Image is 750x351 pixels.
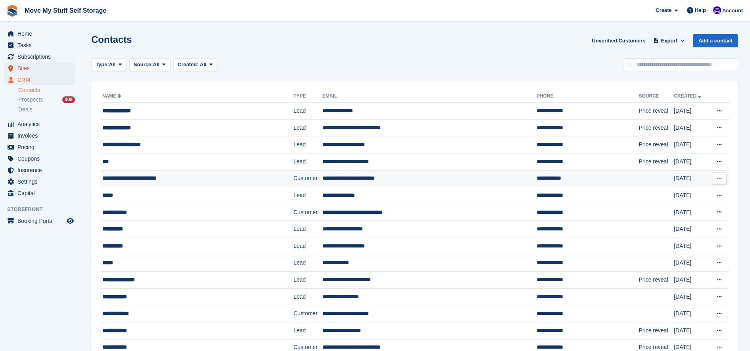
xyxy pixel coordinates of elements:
[18,105,75,114] a: Deals
[65,216,75,226] a: Preview store
[639,153,674,170] td: Price reveal
[18,96,43,104] span: Prospects
[4,63,75,74] a: menu
[109,61,116,69] span: All
[293,221,322,238] td: Lead
[17,74,65,85] span: CRM
[18,106,33,113] span: Deals
[4,130,75,141] a: menu
[293,153,322,170] td: Lead
[293,238,322,255] td: Lead
[4,119,75,130] a: menu
[4,188,75,199] a: menu
[17,63,65,74] span: Sites
[178,61,199,67] span: Created:
[674,255,709,272] td: [DATE]
[4,142,75,153] a: menu
[17,153,65,164] span: Coupons
[293,288,322,305] td: Lead
[293,272,322,289] td: Lead
[322,90,537,103] th: Email
[4,40,75,51] a: menu
[200,61,207,67] span: All
[4,153,75,164] a: menu
[293,170,322,187] td: Customer
[96,61,109,69] span: Type:
[693,34,738,47] a: Add a contact
[639,119,674,136] td: Price reveal
[674,170,709,187] td: [DATE]
[674,204,709,221] td: [DATE]
[674,153,709,170] td: [DATE]
[293,136,322,153] td: Lead
[293,119,322,136] td: Lead
[293,305,322,322] td: Customer
[674,272,709,289] td: [DATE]
[639,272,674,289] td: Price reveal
[293,204,322,221] td: Customer
[4,51,75,62] a: menu
[17,215,65,226] span: Booking Portal
[589,34,648,47] a: Unverified Customers
[4,28,75,39] a: menu
[674,238,709,255] td: [DATE]
[153,61,160,69] span: All
[62,96,75,103] div: 308
[639,322,674,339] td: Price reveal
[17,176,65,187] span: Settings
[91,58,126,71] button: Type: All
[674,93,703,99] a: Created
[537,90,639,103] th: Phone
[17,188,65,199] span: Capital
[91,34,132,45] h1: Contacts
[7,205,79,213] span: Storefront
[17,165,65,176] span: Insurance
[17,142,65,153] span: Pricing
[293,187,322,204] td: Lead
[4,165,75,176] a: menu
[713,6,721,14] img: Jade Whetnall
[21,4,109,17] a: Move My Stuff Self Storage
[639,103,674,120] td: Price reveal
[695,6,706,14] span: Help
[6,5,18,17] img: stora-icon-8386f47178a22dfd0bd8f6a31ec36ba5ce8667c1dd55bd0f319d3a0aa187defe.svg
[17,28,65,39] span: Home
[674,221,709,238] td: [DATE]
[4,176,75,187] a: menu
[661,37,677,45] span: Export
[674,136,709,153] td: [DATE]
[639,90,674,103] th: Source
[17,119,65,130] span: Analytics
[17,130,65,141] span: Invoices
[18,96,75,104] a: Prospects 308
[639,136,674,153] td: Price reveal
[674,288,709,305] td: [DATE]
[652,34,687,47] button: Export
[656,6,671,14] span: Create
[674,187,709,204] td: [DATE]
[17,51,65,62] span: Subscriptions
[102,93,123,99] a: Name
[722,7,743,15] span: Account
[293,255,322,272] td: Lead
[134,61,153,69] span: Source:
[18,86,75,94] a: Contacts
[129,58,170,71] button: Source: All
[173,58,217,71] button: Created: All
[674,119,709,136] td: [DATE]
[4,74,75,85] a: menu
[674,103,709,120] td: [DATE]
[293,322,322,339] td: Lead
[293,103,322,120] td: Lead
[293,90,322,103] th: Type
[4,215,75,226] a: menu
[17,40,65,51] span: Tasks
[674,322,709,339] td: [DATE]
[674,305,709,322] td: [DATE]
